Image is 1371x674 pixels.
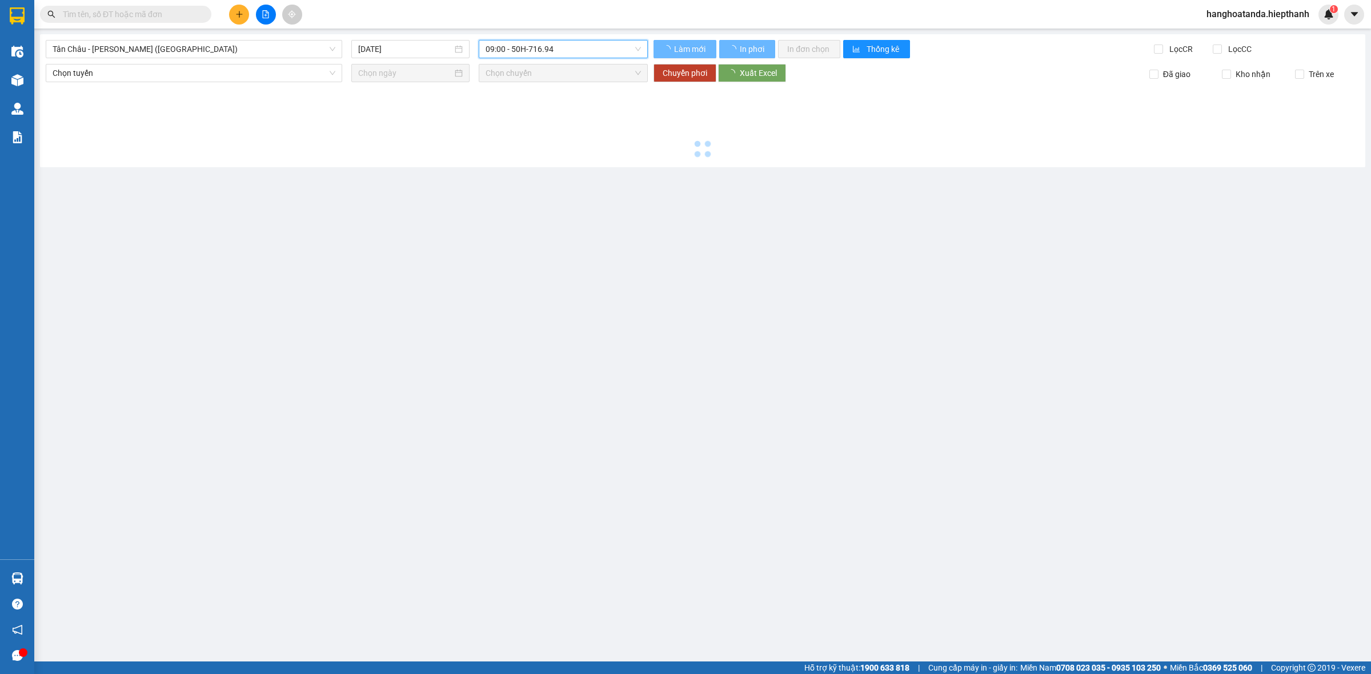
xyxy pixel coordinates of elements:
span: Miền Nam [1020,661,1161,674]
span: 09:00 - 50H-716.94 [486,41,641,58]
input: Chọn ngày [358,67,452,79]
input: 15/08/2025 [358,43,452,55]
img: icon-new-feature [1324,9,1334,19]
span: Lọc CR [1165,43,1194,55]
span: loading [728,45,738,53]
span: Trên xe [1304,68,1338,80]
img: warehouse-icon [11,74,23,86]
span: Kho nhận [1231,68,1275,80]
span: notification [12,624,23,635]
span: 1 [1332,5,1336,13]
strong: 1900 633 818 [860,663,909,672]
input: Tìm tên, số ĐT hoặc mã đơn [63,8,198,21]
button: Xuất Excel [718,64,786,82]
img: warehouse-icon [11,572,23,584]
span: Tân Châu - Hồ Chí Minh (Giường) [53,41,335,58]
span: search [47,10,55,18]
button: plus [229,5,249,25]
span: loading [663,45,672,53]
button: file-add [256,5,276,25]
span: Đã giao [1158,68,1195,80]
button: Làm mới [654,40,716,58]
strong: 0708 023 035 - 0935 103 250 [1056,663,1161,672]
span: hanghoatanda.hiepthanh [1197,7,1318,21]
span: Làm mới [674,43,707,55]
span: Xuất Excel [740,67,777,79]
span: file-add [262,10,270,18]
span: message [12,650,23,661]
span: caret-down [1349,9,1360,19]
span: question-circle [12,599,23,610]
button: aim [282,5,302,25]
button: In phơi [719,40,775,58]
span: copyright [1308,664,1316,672]
img: logo-vxr [10,7,25,25]
span: Lọc CC [1224,43,1253,55]
span: Hỗ trợ kỹ thuật: [804,661,909,674]
span: | [1261,661,1262,674]
span: bar-chart [852,45,862,54]
span: plus [235,10,243,18]
img: warehouse-icon [11,103,23,115]
span: aim [288,10,296,18]
span: In phơi [740,43,766,55]
button: In đơn chọn [778,40,840,58]
button: Chuyển phơi [654,64,716,82]
strong: 0369 525 060 [1203,663,1252,672]
button: bar-chartThống kê [843,40,910,58]
span: ⚪️ [1164,665,1167,670]
span: Thống kê [867,43,901,55]
span: Chọn chuyến [486,64,641,82]
span: Chọn tuyến [53,64,335,82]
sup: 1 [1330,5,1338,13]
span: Cung cấp máy in - giấy in: [928,661,1017,674]
img: solution-icon [11,131,23,143]
span: | [918,661,920,674]
span: Miền Bắc [1170,661,1252,674]
span: loading [727,69,740,77]
img: warehouse-icon [11,46,23,58]
button: caret-down [1344,5,1364,25]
